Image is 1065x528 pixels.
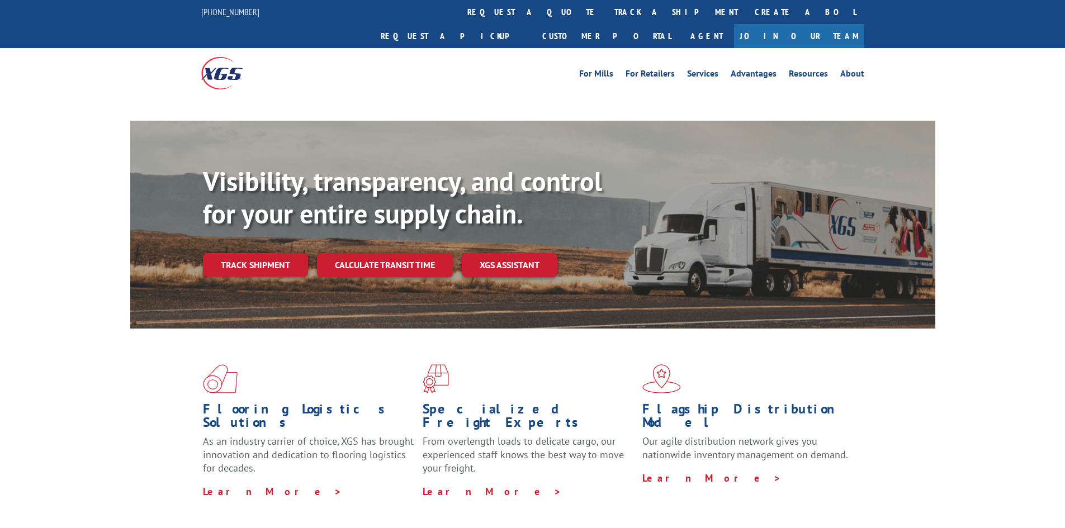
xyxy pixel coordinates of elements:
img: xgs-icon-focused-on-flooring-red [423,364,449,393]
a: Agent [679,24,734,48]
p: From overlength loads to delicate cargo, our experienced staff knows the best way to move your fr... [423,435,634,484]
a: Track shipment [203,253,308,277]
a: Join Our Team [734,24,864,48]
a: Resources [789,69,828,82]
a: For Mills [579,69,613,82]
b: Visibility, transparency, and control for your entire supply chain. [203,164,602,231]
a: Calculate transit time [317,253,453,277]
img: xgs-icon-total-supply-chain-intelligence-red [203,364,238,393]
a: About [840,69,864,82]
a: Learn More > [203,485,342,498]
a: Services [687,69,718,82]
a: Learn More > [642,472,782,484]
a: Customer Portal [534,24,679,48]
a: For Retailers [626,69,675,82]
a: Request a pickup [372,24,534,48]
h1: Flagship Distribution Model [642,402,854,435]
img: xgs-icon-flagship-distribution-model-red [642,364,681,393]
a: [PHONE_NUMBER] [201,6,259,17]
h1: Specialized Freight Experts [423,402,634,435]
a: Advantages [731,69,777,82]
a: XGS ASSISTANT [462,253,557,277]
span: As an industry carrier of choice, XGS has brought innovation and dedication to flooring logistics... [203,435,414,474]
h1: Flooring Logistics Solutions [203,402,414,435]
span: Our agile distribution network gives you nationwide inventory management on demand. [642,435,848,461]
a: Learn More > [423,485,562,498]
